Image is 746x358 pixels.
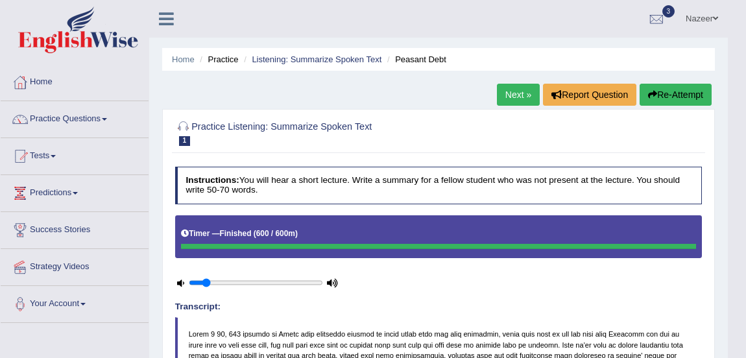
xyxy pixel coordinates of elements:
b: Instructions: [186,175,239,185]
li: Peasant Debt [384,53,446,66]
a: Listening: Summarize Spoken Text [252,54,381,64]
a: Strategy Videos [1,249,149,281]
a: Tests [1,138,149,171]
a: Your Account [1,286,149,318]
span: 1 [179,136,191,146]
a: Predictions [1,175,149,208]
b: 600 / 600m [256,229,295,238]
b: ) [295,229,298,238]
span: 3 [662,5,675,18]
button: Re-Attempt [640,84,712,106]
h4: You will hear a short lecture. Write a summary for a fellow student who was not present at the le... [175,167,703,204]
li: Practice [197,53,238,66]
a: Home [172,54,195,64]
a: Home [1,64,149,97]
b: ( [254,229,256,238]
a: Success Stories [1,212,149,245]
h5: Timer — [181,230,298,238]
a: Practice Questions [1,101,149,134]
h2: Practice Listening: Summarize Spoken Text [175,119,502,146]
h4: Transcript: [175,302,703,312]
a: Next » [497,84,540,106]
b: Finished [220,229,252,238]
button: Report Question [543,84,636,106]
